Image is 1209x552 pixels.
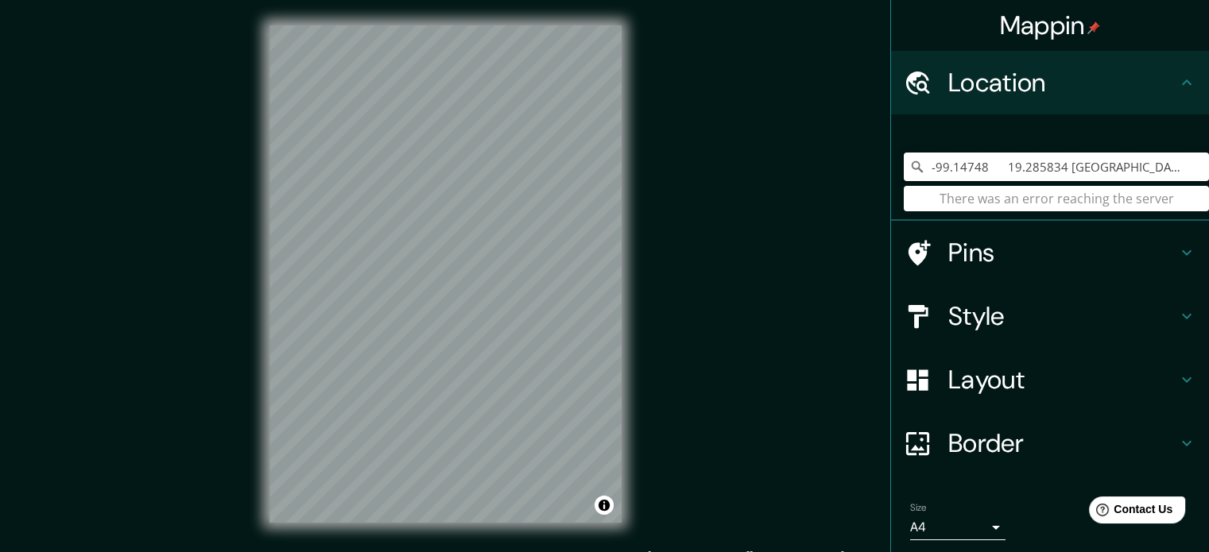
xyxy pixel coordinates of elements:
canvas: Map [269,25,622,523]
iframe: Help widget launcher [1068,490,1192,535]
div: Style [891,284,1209,348]
h4: Layout [948,364,1177,396]
img: pin-icon.png [1087,21,1100,34]
div: Pins [891,221,1209,284]
h4: Mappin [1000,10,1101,41]
label: Size [910,501,927,515]
h4: Pins [948,237,1177,268]
div: There was an error reaching the server [904,186,1209,211]
button: Toggle attribution [595,496,614,515]
div: A4 [910,515,1006,540]
div: Layout [891,348,1209,411]
div: Border [891,411,1209,475]
input: Pick your city or area [904,152,1209,181]
h4: Border [948,427,1177,459]
h4: Location [948,67,1177,98]
div: Location [891,51,1209,114]
h4: Style [948,300,1177,332]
